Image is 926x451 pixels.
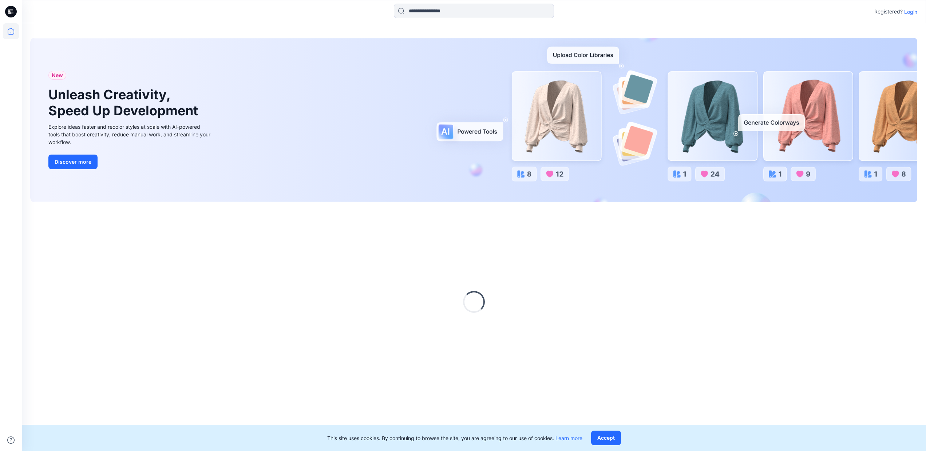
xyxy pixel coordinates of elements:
[327,434,582,442] p: This site uses cookies. By continuing to browse the site, you are agreeing to our use of cookies.
[555,435,582,441] a: Learn more
[48,123,212,146] div: Explore ideas faster and recolor styles at scale with AI-powered tools that boost creativity, red...
[904,8,917,16] p: Login
[48,87,201,118] h1: Unleash Creativity, Speed Up Development
[874,7,903,16] p: Registered?
[48,155,98,169] button: Discover more
[52,71,63,80] span: New
[48,155,212,169] a: Discover more
[591,431,621,445] button: Accept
